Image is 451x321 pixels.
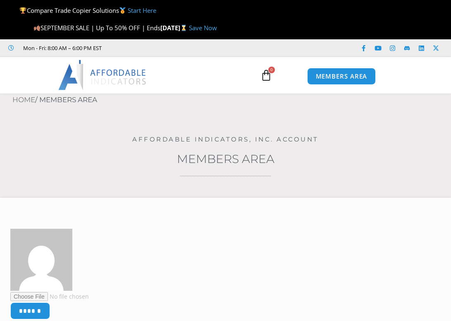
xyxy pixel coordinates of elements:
a: MEMBERS AREA [307,68,376,85]
img: 🏆 [20,7,26,14]
nav: Breadcrumb [12,93,451,107]
img: ⌛ [181,25,187,31]
img: LogoAI | Affordable Indicators – NinjaTrader [58,60,147,90]
a: Save Now [189,24,217,32]
a: 0 [248,63,284,87]
span: SEPTEMBER SALE | Up To 50% OFF | Ends [33,24,160,32]
span: MEMBERS AREA [316,73,367,79]
span: 0 [268,67,275,73]
a: Affordable Indicators, Inc. Account [132,135,319,143]
span: Mon - Fri: 8:00 AM – 6:00 PM EST [21,43,102,53]
img: f48f75b74c530d4a69a2b20ae048334e5615ae81a37032fbc4c83be621c508bc [10,229,72,291]
img: 🍂 [34,25,40,31]
iframe: Customer reviews powered by Trustpilot [106,44,230,52]
a: Home [12,96,35,104]
img: 🥇 [119,7,126,14]
a: Start Here [128,6,156,14]
span: Compare Trade Copier Solutions [19,6,156,14]
strong: [DATE] [160,24,189,32]
a: Members Area [177,152,274,166]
